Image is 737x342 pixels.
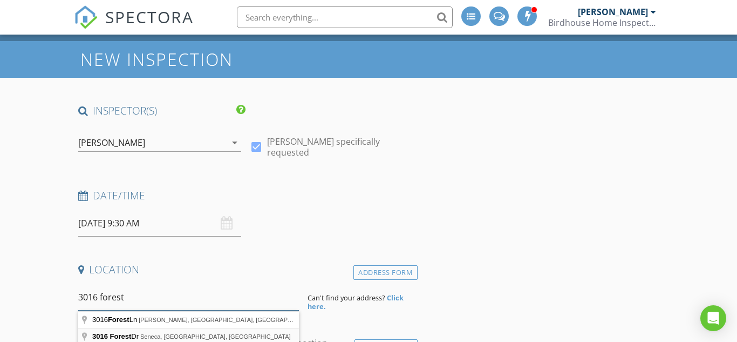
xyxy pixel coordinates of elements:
span: Forest [108,316,129,324]
span: 3016 [92,332,108,340]
span: Forest [110,332,132,340]
h4: Location [78,263,413,277]
span: Seneca, [GEOGRAPHIC_DATA], [GEOGRAPHIC_DATA] [140,333,291,340]
input: Select date [78,210,242,237]
div: [PERSON_NAME] [78,138,145,147]
input: Address Search [78,284,299,311]
h4: Date/Time [78,189,413,203]
span: Can't find your address? [308,293,385,303]
label: [PERSON_NAME] specifically requested [267,136,413,158]
div: Address Form [353,265,418,280]
a: SPECTORA [74,15,194,37]
strong: Click here. [308,293,404,311]
span: [PERSON_NAME], [GEOGRAPHIC_DATA], [GEOGRAPHIC_DATA] [139,317,318,323]
input: Search everything... [237,6,453,28]
h4: INSPECTOR(S) [78,104,246,118]
i: arrow_drop_down [228,136,241,149]
div: [PERSON_NAME] [578,6,648,17]
span: SPECTORA [105,5,194,28]
span: 3016 Ln [92,316,139,324]
div: Birdhouse Home Inspection Services [548,17,656,28]
span: Dr [92,332,140,340]
img: The Best Home Inspection Software - Spectora [74,5,98,29]
div: Open Intercom Messenger [700,305,726,331]
h1: New Inspection [80,50,319,69]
